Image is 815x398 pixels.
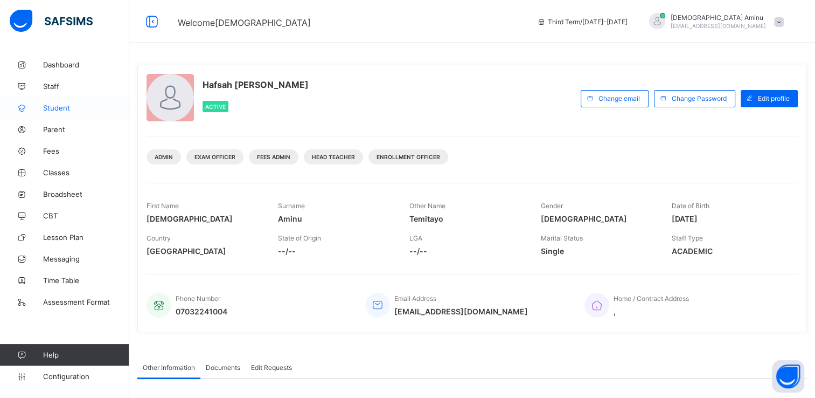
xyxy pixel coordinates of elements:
[178,17,311,28] span: Welcome [DEMOGRAPHIC_DATA]
[537,18,628,26] span: session/term information
[147,202,179,210] span: First Name
[394,294,436,303] span: Email Address
[672,214,787,223] span: [DATE]
[614,307,689,316] span: ,
[43,233,129,242] span: Lesson Plan
[614,294,689,303] span: Home / Contract Address
[43,351,129,359] span: Help
[278,246,393,256] span: --/--
[43,276,129,285] span: Time Table
[540,214,656,223] span: [DEMOGRAPHIC_DATA]
[671,13,766,22] span: [DEMOGRAPHIC_DATA] Aminu
[672,246,787,256] span: ACADEMIC
[540,234,582,242] span: Marital Status
[143,363,195,372] span: Other Information
[312,154,355,160] span: Head Teacher
[176,307,227,316] span: 07032241004
[409,246,525,256] span: --/--
[377,154,440,160] span: Enrollment Officer
[43,298,129,306] span: Assessment Format
[540,202,562,210] span: Gender
[598,94,640,102] span: Change email
[147,234,171,242] span: Country
[43,147,129,155] span: Fees
[257,154,290,160] span: Fees Admin
[155,154,173,160] span: Admin
[409,234,422,242] span: LGA
[203,79,309,90] span: Hafsah [PERSON_NAME]
[205,104,226,110] span: Active
[638,13,789,31] div: HafsahAminu
[758,94,790,102] span: Edit profile
[43,104,129,112] span: Student
[671,23,766,29] span: [EMAIL_ADDRESS][DOMAIN_NAME]
[147,214,262,223] span: [DEMOGRAPHIC_DATA]
[251,363,292,372] span: Edit Requests
[278,202,305,210] span: Surname
[43,190,129,198] span: Broadsheet
[176,294,220,303] span: Phone Number
[278,234,321,242] span: State of Origin
[540,246,656,256] span: Single
[672,94,727,102] span: Change Password
[43,372,129,381] span: Configuration
[206,363,240,372] span: Documents
[43,168,129,177] span: Classes
[147,246,262,256] span: [GEOGRAPHIC_DATA]
[43,82,129,91] span: Staff
[43,60,129,69] span: Dashboard
[10,10,93,32] img: safsims
[43,211,129,220] span: CBT
[394,307,528,316] span: [EMAIL_ADDRESS][DOMAIN_NAME]
[672,234,703,242] span: Staff Type
[43,255,129,263] span: Messaging
[278,214,393,223] span: Aminu
[194,154,235,160] span: Exam Officer
[409,202,445,210] span: Other Name
[409,214,525,223] span: Temitayo
[43,125,129,134] span: Parent
[772,360,804,393] button: Open asap
[672,202,709,210] span: Date of Birth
